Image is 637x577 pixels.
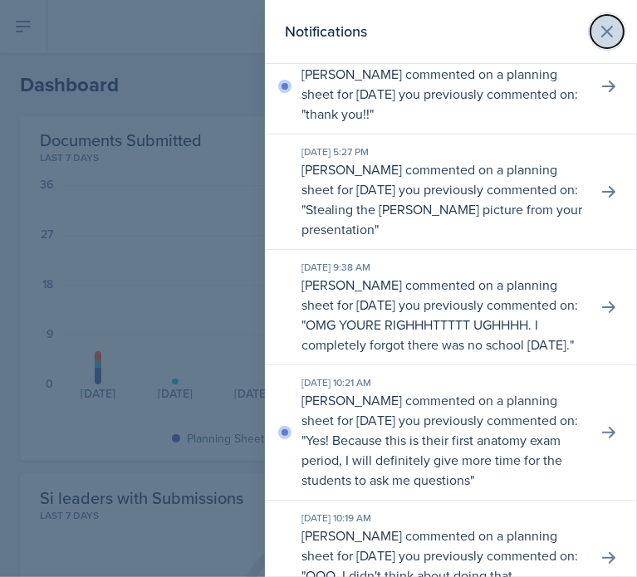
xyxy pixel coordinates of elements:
[301,390,584,490] p: [PERSON_NAME] commented on a planning sheet for [DATE] you previously commented on: " "
[301,64,584,124] p: [PERSON_NAME] commented on a planning sheet for [DATE] you previously commented on: " "
[301,375,584,390] div: [DATE] 10:21 AM
[306,105,370,123] p: thank you!!
[301,200,582,238] p: Stealing the [PERSON_NAME] picture from your presentation
[301,144,584,159] div: [DATE] 5:27 PM
[301,275,584,355] p: [PERSON_NAME] commented on a planning sheet for [DATE] you previously commented on: " "
[301,159,584,239] p: [PERSON_NAME] commented on a planning sheet for [DATE] you previously commented on: " "
[285,20,367,43] h2: Notifications
[301,511,584,526] div: [DATE] 10:19 AM
[301,431,562,489] p: Yes! Because this is their first anatomy exam period, I will definitely give more time for the st...
[301,315,570,354] p: OMG YOURE RIGHHHTTTTT UGHHHH. I completely forgot there was no school [DATE].
[301,260,584,275] div: [DATE] 9:38 AM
